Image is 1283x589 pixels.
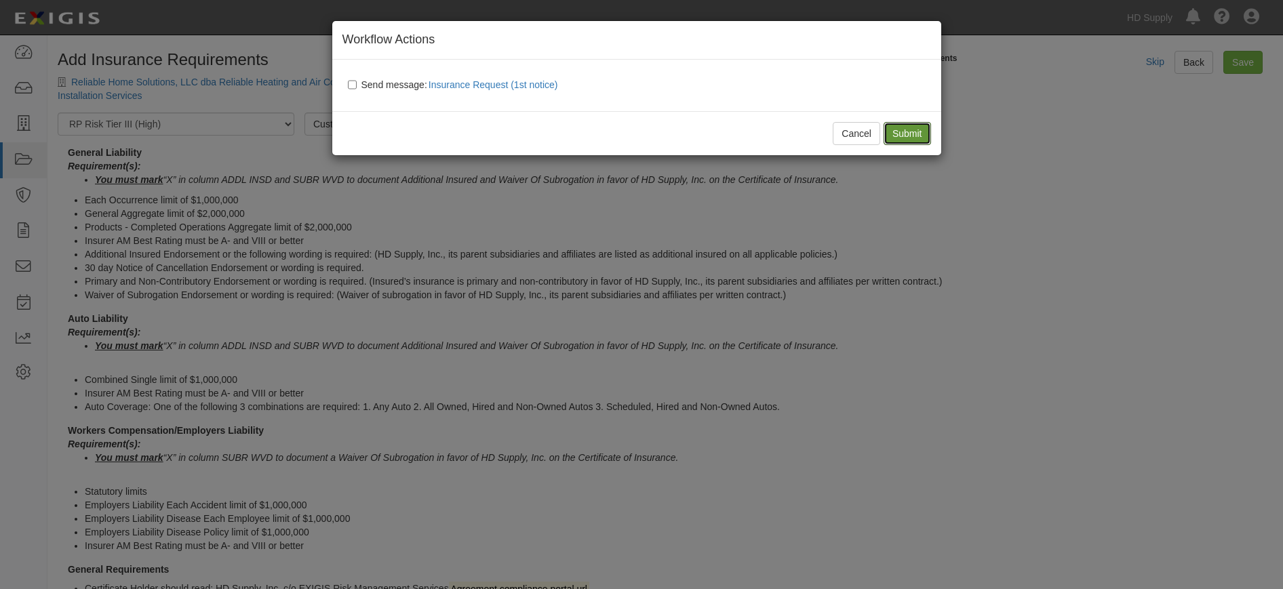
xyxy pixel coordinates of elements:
input: Send message:Insurance Request (1st notice) [348,79,357,90]
button: Cancel [833,122,880,145]
span: Insurance Request (1st notice) [429,79,558,90]
span: Send message: [361,79,564,90]
input: Submit [884,122,931,145]
button: Send message: [427,76,564,94]
h4: Workflow Actions [342,31,931,49]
